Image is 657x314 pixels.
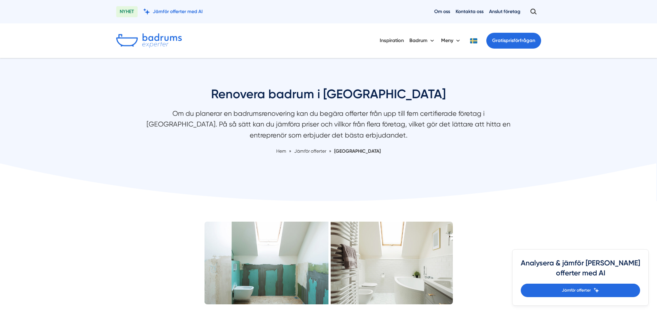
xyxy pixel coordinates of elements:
button: Meny [441,32,461,50]
span: NYHET [116,6,138,17]
a: Jämför offerter [521,284,640,297]
p: Om du planerar en badrumsrenovering kan du begära offerter från upp till fem certifierade företag... [146,108,511,144]
h4: Analysera & jämför [PERSON_NAME] offerter med AI [521,258,640,284]
a: [GEOGRAPHIC_DATA] [334,148,381,154]
a: Jämför offerter [294,148,327,154]
a: Hem [276,148,286,154]
span: Jämför offerter [294,148,326,154]
a: Inspiration [380,32,404,49]
span: Jämför offerter [562,287,591,294]
nav: Breadcrumb [146,148,511,155]
a: Anslut företag [489,8,520,15]
span: Gratis [492,38,506,43]
a: Gratisprisförfrågan [486,33,541,49]
span: » [289,148,291,155]
button: Badrum [409,32,436,50]
img: Badrumsexperter.se logotyp [116,33,182,48]
a: Om oss [434,8,450,15]
a: Kontakta oss [456,8,484,15]
span: » [329,148,331,155]
a: Jämför offerter med AI [143,8,203,15]
img: Renovera Badrum Jämtland, Badrumsrenovering Jämtland, Badrumsföretag Jämtland, Offert badrumsreno... [205,222,453,304]
h1: Renovera badrum i [GEOGRAPHIC_DATA] [146,86,511,108]
span: Jämför offerter med AI [153,8,203,15]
